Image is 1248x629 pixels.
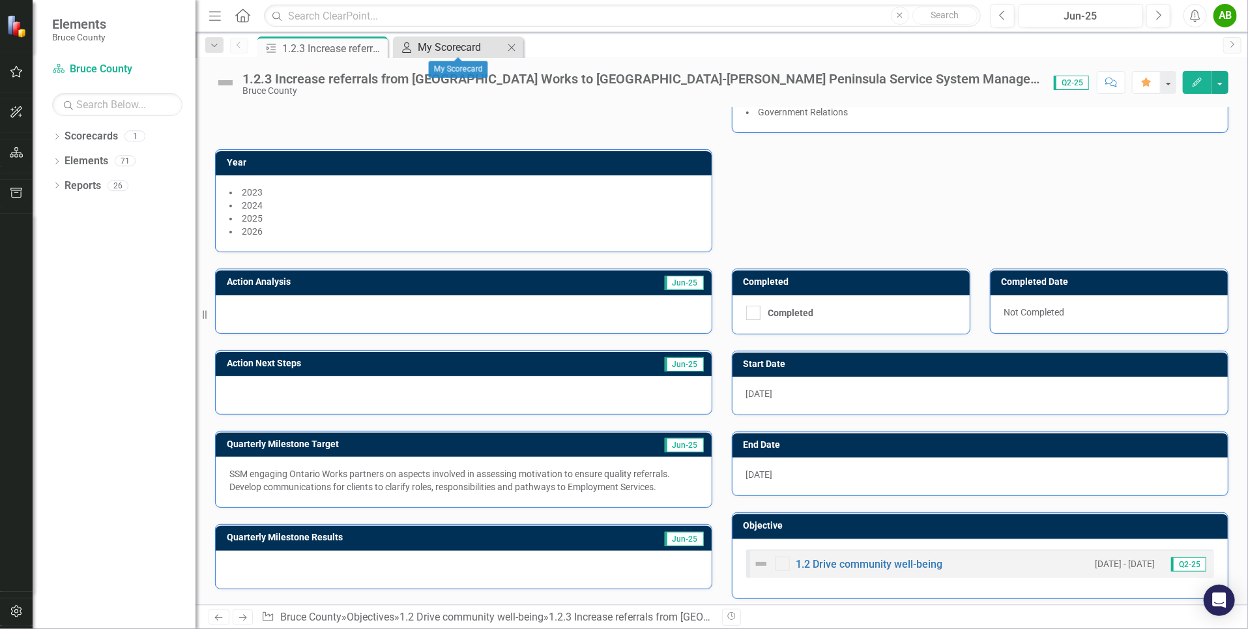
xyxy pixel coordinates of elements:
h3: Quarterly Milestone Results [227,533,581,542]
h3: Objective [744,521,1222,531]
span: Government Relations [759,107,849,117]
a: 1.2 Drive community well-being [399,611,544,623]
h3: Completed Date [1002,277,1221,287]
a: Bruce County [280,611,341,623]
div: Not Completed [991,295,1228,333]
small: [DATE] - [DATE] [1095,558,1155,570]
h3: Action Analysis [227,277,519,287]
span: [DATE] [746,469,773,480]
div: 26 [108,180,128,191]
a: 1.2 Drive community well-being [796,558,943,570]
div: 1 [124,131,145,142]
span: Jun-25 [665,276,704,290]
small: Bruce County [52,32,106,42]
div: Jun-25 [1023,8,1139,24]
span: 2023 [242,187,263,197]
h3: End Date [744,440,1222,450]
button: AB [1213,4,1237,27]
div: My Scorecard [418,39,504,55]
div: My Scorecard [429,61,488,78]
span: Jun-25 [665,357,704,372]
div: 1.2.3 Increase referrals from [GEOGRAPHIC_DATA] Works to [GEOGRAPHIC_DATA]-[PERSON_NAME] Peninsul... [242,72,1041,86]
span: Jun-25 [665,532,704,546]
a: Scorecards [65,129,118,144]
h3: Year [227,158,705,168]
h3: Action Next Steps [227,358,536,368]
span: 2024 [242,200,263,211]
span: 2025 [242,213,263,224]
img: ClearPoint Strategy [7,15,29,38]
img: Not Defined [215,72,236,93]
img: Not Defined [753,556,769,572]
a: My Scorecard [396,39,504,55]
div: Bruce County [242,86,1041,96]
h3: Start Date [744,359,1222,369]
div: 71 [115,156,136,167]
span: Elements [52,16,106,32]
input: Search ClearPoint... [264,5,980,27]
div: Open Intercom Messenger [1204,585,1235,616]
h3: Quarterly Milestone Target [227,439,578,449]
div: » » » [261,610,712,625]
span: Q2-25 [1171,557,1206,572]
div: 1.2.3 Increase referrals from [GEOGRAPHIC_DATA] Works to [GEOGRAPHIC_DATA]-[PERSON_NAME] Peninsul... [282,40,385,57]
a: Reports [65,179,101,194]
p: SSM engaging Ontario Works partners on aspects involved in assessing motivation to ensure quality... [229,467,698,493]
h3: Completed [744,277,963,287]
span: Q2-25 [1054,76,1089,90]
span: Jun-25 [665,438,704,452]
span: [DATE] [746,388,773,399]
button: Jun-25 [1019,4,1144,27]
a: Objectives [347,611,394,623]
span: Search [931,10,959,20]
button: Search [912,7,978,25]
span: 2026 [242,226,263,237]
a: Bruce County [52,62,182,77]
input: Search Below... [52,93,182,116]
a: Elements [65,154,108,169]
